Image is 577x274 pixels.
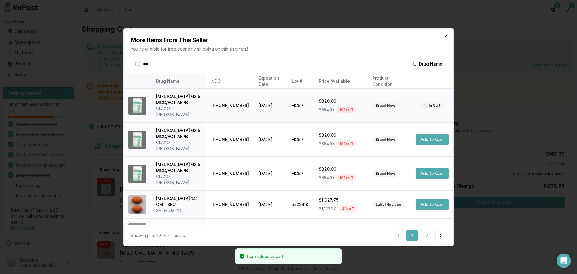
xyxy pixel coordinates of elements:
img: Incruse Ellipta 62.5 MCG/ACT AEPB [128,97,146,115]
div: [MEDICAL_DATA] 62.5 MCG/ACT AEPB [156,162,202,174]
td: [PHONE_NUMBER] [206,190,254,218]
div: GLAXO [PERSON_NAME] [156,174,202,186]
div: [MEDICAL_DATA] 62.5 MCG/ACT AEPB [156,94,202,106]
button: Add to Cart [416,199,449,210]
td: [PHONE_NUMBER] [206,156,254,190]
div: 10 % off [336,140,356,147]
span: Drug Name [419,61,442,67]
div: 10 % off [336,174,356,181]
button: Add to Cart [416,134,449,145]
div: 9 % off [339,205,357,212]
td: [DATE] [254,218,287,246]
th: NDC [206,74,254,88]
td: [DATE] [254,88,287,122]
div: $320.00 [319,98,363,104]
p: You're eligible for free economy shipping on this shipment! [131,46,446,52]
th: Product Condition [368,74,411,88]
img: Incruse Ellipta 62.5 MCG/ACT AEPB [128,165,146,183]
div: Brand New [372,170,398,177]
div: GLAXO [PERSON_NAME] [156,106,202,118]
button: 2 [420,230,433,241]
div: Opzelura 1.5 % CREA [156,223,199,229]
span: $354.10 [319,141,334,147]
img: Incruse Ellipta 62.5 MCG/ACT AEPB [128,131,146,149]
div: Label Residue [372,201,405,208]
div: 10 % off [336,106,356,113]
span: $354.10 [319,107,334,113]
td: HC6P [287,88,314,122]
div: In Cart [420,102,444,109]
img: Lialda 1.2 GM TBEC [128,195,146,214]
img: Opzelura 1.5 % CREA [128,223,146,242]
td: 3522418 [287,190,314,218]
td: [PHONE_NUMBER] [206,122,254,156]
div: Brand New [372,102,398,109]
span: $1,123.27 [319,206,336,212]
button: Add to Cart [416,168,449,179]
td: [PHONE_NUMBER] [206,88,254,122]
th: Expiration Date [254,74,287,88]
div: $1,027.75 [319,197,363,203]
button: 1 [406,230,418,241]
td: 25768X1 [287,218,314,246]
td: HC6P [287,122,314,156]
div: Brand New [372,136,398,143]
div: [MEDICAL_DATA] 1.2 GM TBEC [156,195,202,208]
th: Drug Name [151,74,206,88]
div: [MEDICAL_DATA] 62.5 MCG/ACT AEPB [156,128,202,140]
h2: More Items From This Seller [131,35,446,44]
td: [PHONE_NUMBER] [206,218,254,246]
div: Showing 1 to 10 of 11 results [131,232,185,239]
td: [DATE] [254,190,287,218]
div: GLAXO [PERSON_NAME] [156,140,202,152]
td: [DATE] [254,156,287,190]
th: Lot # [287,74,314,88]
td: [DATE] [254,122,287,156]
button: Drug Name [408,58,446,69]
span: $354.10 [319,175,334,181]
td: HC6P [287,156,314,190]
div: SHIRE US INC. [156,208,202,214]
div: $320.00 [319,132,363,138]
div: $320.00 [319,166,363,172]
th: Price Available [314,74,368,88]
